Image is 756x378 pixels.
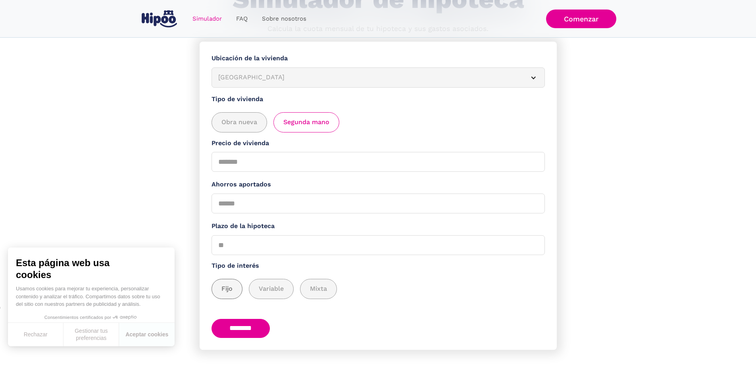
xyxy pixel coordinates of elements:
[546,10,616,28] a: Comenzar
[212,138,545,148] label: Precio de vivienda
[212,261,545,271] label: Tipo de interés
[185,11,229,27] a: Simulador
[212,221,545,231] label: Plazo de la hipoteca
[140,7,179,31] a: home
[259,284,284,294] span: Variable
[229,11,255,27] a: FAQ
[212,94,545,104] label: Tipo de vivienda
[212,279,545,299] div: add_description_here
[212,67,545,88] article: [GEOGRAPHIC_DATA]
[218,73,519,83] div: [GEOGRAPHIC_DATA]
[310,284,327,294] span: Mixta
[221,284,233,294] span: Fijo
[283,117,329,127] span: Segunda mano
[255,11,314,27] a: Sobre nosotros
[200,42,557,350] form: Simulador Form
[212,180,545,190] label: Ahorros aportados
[221,117,257,127] span: Obra nueva
[212,112,545,132] div: add_description_here
[212,54,545,63] label: Ubicación de la vivienda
